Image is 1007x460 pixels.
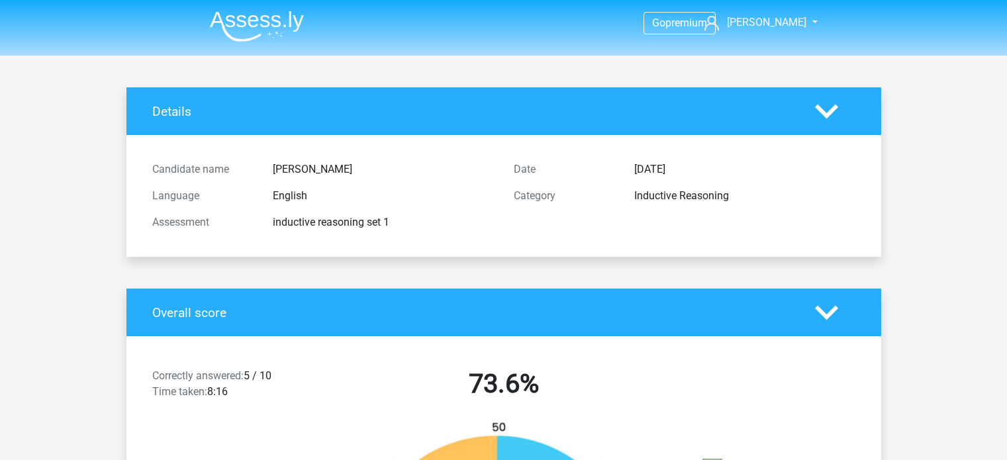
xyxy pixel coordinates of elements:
[644,14,715,32] a: Gopremium
[699,15,808,30] a: [PERSON_NAME]
[142,214,263,230] div: Assessment
[504,188,624,204] div: Category
[652,17,665,29] span: Go
[727,16,806,28] span: [PERSON_NAME]
[142,188,263,204] div: Language
[624,161,865,177] div: [DATE]
[504,161,624,177] div: Date
[142,368,323,405] div: 5 / 10 8:16
[263,161,504,177] div: [PERSON_NAME]
[142,161,263,177] div: Candidate name
[152,369,244,382] span: Correctly answered:
[263,188,504,204] div: English
[152,104,795,119] h4: Details
[210,11,304,42] img: Assessly
[152,385,207,398] span: Time taken:
[665,17,707,29] span: premium
[152,305,795,320] h4: Overall score
[624,188,865,204] div: Inductive Reasoning
[333,368,675,400] h2: 73.6%
[263,214,504,230] div: inductive reasoning set 1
